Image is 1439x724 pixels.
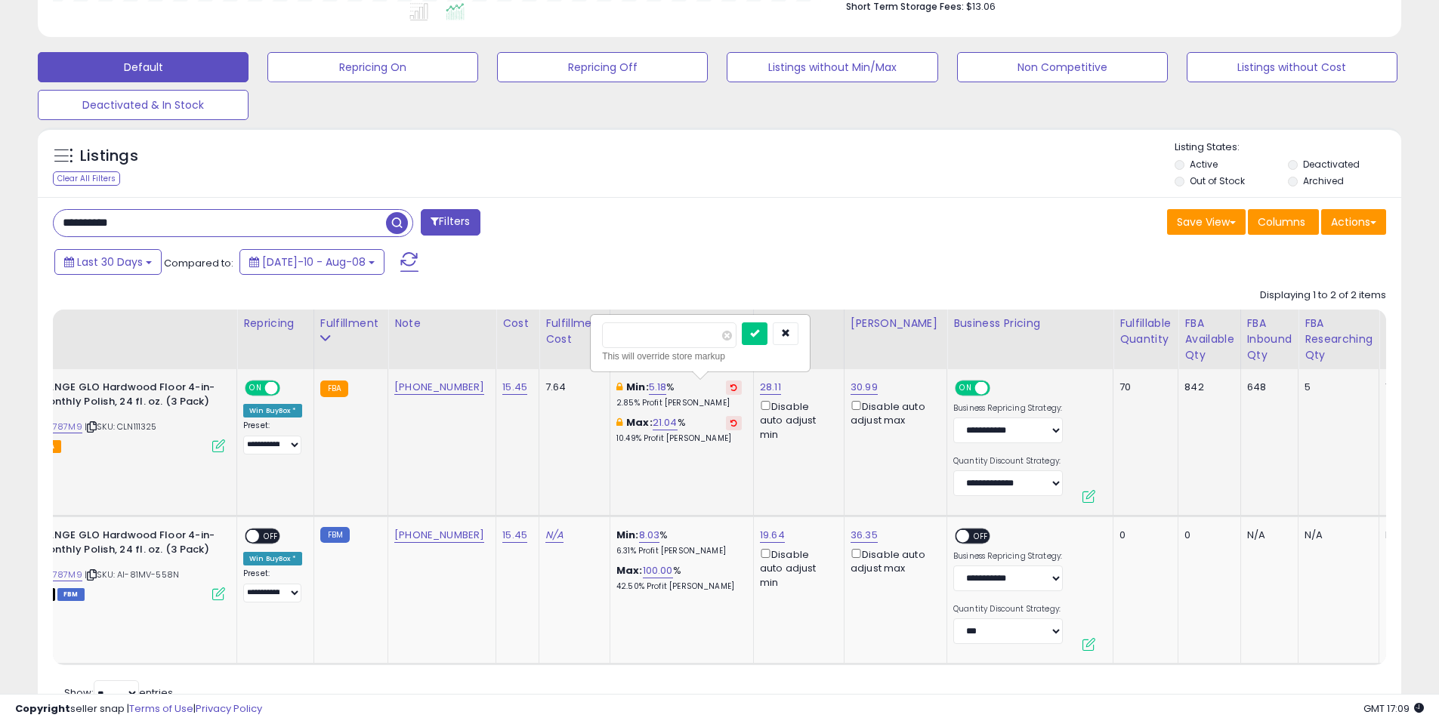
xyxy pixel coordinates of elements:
button: Repricing Off [497,52,708,82]
span: OFF [988,382,1012,395]
a: Privacy Policy [196,701,262,716]
button: Repricing On [267,52,478,82]
span: Last 30 Days [77,254,143,270]
span: FBM [57,588,85,601]
a: 30.99 [851,380,878,395]
b: ORANGE GLO Hardwood Floor 4-in-1 Monthly Polish, 24 fl. oz. (3 Pack) [32,528,216,560]
a: N/A [545,528,564,543]
a: 28.11 [760,380,781,395]
button: Filters [421,209,480,236]
div: Cost [502,316,533,331]
span: Columns [1258,214,1305,230]
b: Max: [616,563,643,578]
a: 8.03 [639,528,660,543]
label: Archived [1303,174,1344,187]
span: ON [956,382,975,395]
div: 0 [1119,528,1166,542]
label: Deactivated [1303,158,1360,171]
button: Non Competitive [957,52,1168,82]
p: 42.50% Profit [PERSON_NAME] [616,581,742,592]
div: Disable auto adjust max [851,546,935,575]
div: 5 [1305,380,1367,394]
div: N/A [1305,528,1367,542]
p: Listing States: [1175,140,1401,155]
div: % [616,528,742,556]
span: [DATE]-10 - Aug-08 [262,254,366,270]
div: 648 [1247,380,1287,394]
div: Disable auto adjust min [760,398,832,442]
div: FBA inbound Qty [1247,316,1292,363]
label: Business Repricing Strategy: [953,551,1063,562]
div: Note [394,316,489,331]
label: Active [1190,158,1218,171]
a: 100.00 [643,563,673,578]
button: [DATE]-10 - Aug-08 [239,249,384,275]
span: OFF [278,382,302,395]
a: 36.35 [851,528,878,543]
label: Quantity Discount Strategy: [953,604,1063,615]
th: The percentage added to the cost of goods (COGS) that forms the calculator for Min & Max prices. [610,310,753,369]
div: Fulfillable Quantity [1119,316,1172,347]
div: % [616,380,742,408]
span: | SKU: CLN111325 [85,421,157,433]
div: Disable auto adjust min [760,546,832,590]
div: FBA Researching Qty [1305,316,1373,363]
button: Deactivated & In Stock [38,90,249,120]
button: Columns [1248,209,1319,235]
div: 7.64 [545,380,598,394]
button: Default [38,52,249,82]
small: FBA [320,380,348,397]
a: B071R787M9 [29,421,82,433]
span: Show: entries [64,685,173,700]
p: 6.31% Profit [PERSON_NAME] [616,546,742,556]
div: 129 [1385,380,1431,394]
span: ON [246,382,265,395]
div: Fulfillment [320,316,381,331]
label: Business Repricing Strategy: [953,403,1063,414]
div: Preset: [243,568,302,602]
div: Disable auto adjust max [851,398,935,427]
p: 10.49% Profit [PERSON_NAME] [616,433,742,444]
div: FBA Reserved Qty [1385,316,1436,363]
span: 2025-09-10 17:09 GMT [1363,701,1424,716]
div: % [616,564,742,592]
div: Win BuyBox * [243,404,302,417]
span: OFF [259,530,283,543]
button: Save View [1167,209,1246,235]
div: FBA Available Qty [1184,316,1234,363]
span: | SKU: AI-81MV-558N [85,568,179,581]
span: Compared to: [164,256,233,270]
b: Min: [616,528,639,542]
button: Last 30 Days [54,249,162,275]
label: Out of Stock [1190,174,1245,187]
b: ORANGE GLO Hardwood Floor 4-in-1 Monthly Polish, 24 fl. oz. (3 Pack) [32,380,216,412]
div: N/A [1385,528,1431,542]
small: FBM [320,527,350,543]
div: Clear All Filters [53,171,120,186]
h5: Listings [80,146,138,167]
div: Win BuyBox * [243,552,302,565]
span: OFF [969,530,993,543]
button: Listings without Cost [1187,52,1397,82]
a: [PHONE_NUMBER] [394,528,484,543]
b: Max: [626,415,653,430]
a: 5.18 [649,380,667,395]
p: 2.85% Profit [PERSON_NAME] [616,398,742,408]
div: Business Pricing [953,316,1107,331]
div: 70 [1119,380,1166,394]
div: 842 [1184,380,1228,394]
strong: Copyright [15,701,70,716]
b: Min: [626,380,649,394]
div: Repricing [243,316,307,331]
div: Fulfillment Cost [545,316,604,347]
div: Preset: [243,421,302,454]
div: [PERSON_NAME] [851,316,940,331]
div: seller snap | | [15,702,262,716]
a: 21.04 [653,415,678,430]
a: 15.45 [502,528,527,543]
div: Min Price [760,316,838,331]
a: B071R787M9 [29,568,82,581]
label: Quantity Discount Strategy: [953,456,1063,467]
a: Terms of Use [129,701,193,716]
div: 0 [1184,528,1228,542]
